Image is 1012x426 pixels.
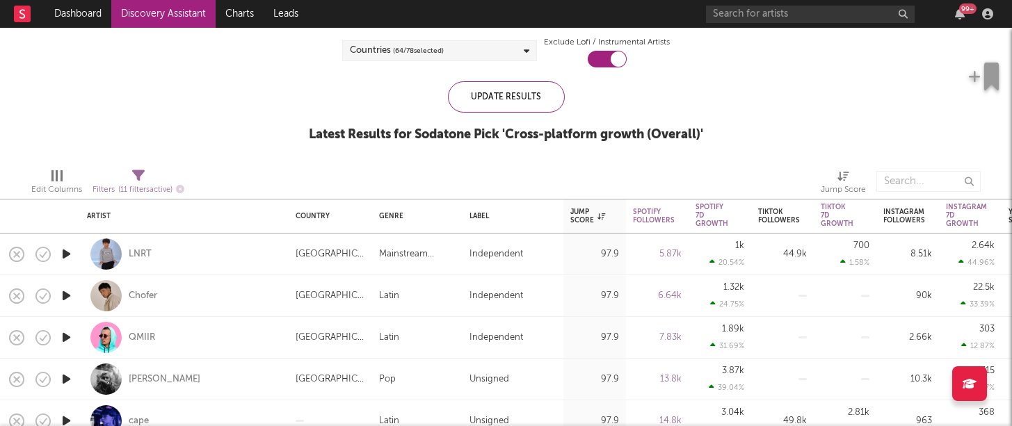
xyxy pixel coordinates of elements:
[840,258,869,267] div: 1.58 %
[853,241,869,250] div: 700
[633,371,682,388] div: 13.8k
[961,341,995,350] div: 12.87 %
[570,329,619,346] div: 97.9
[129,331,155,344] a: QMIIR
[883,288,932,304] div: 90k
[469,329,523,346] div: Independent
[709,258,744,267] div: 20.54 %
[393,42,444,59] span: ( 64 / 78 selected)
[469,212,549,220] div: Label
[821,203,853,228] div: Tiktok 7D Growth
[883,246,932,263] div: 8.51k
[309,126,703,143] div: Latest Results for Sodatone Pick ' Cross-platform growth (Overall) '
[87,212,275,220] div: Artist
[981,366,995,375] div: 315
[710,300,744,309] div: 24.75 %
[758,246,807,263] div: 44.9k
[570,371,619,388] div: 97.9
[129,248,152,261] a: LNRT
[296,371,365,388] div: [GEOGRAPHIC_DATA]
[469,288,523,304] div: Independent
[979,325,995,334] div: 303
[946,203,987,228] div: Instagram 7D Growth
[469,246,523,263] div: Independent
[723,283,744,292] div: 1.32k
[706,6,915,23] input: Search for artists
[633,246,682,263] div: 5.87k
[129,290,157,302] a: Chofer
[633,329,682,346] div: 7.83k
[379,288,399,304] div: Latin
[448,81,565,113] div: Update Results
[696,203,728,228] div: Spotify 7D Growth
[876,171,981,192] input: Search...
[848,408,869,417] div: 2.81k
[958,258,995,267] div: 44.96 %
[710,341,744,350] div: 31.69 %
[129,373,200,386] a: [PERSON_NAME]
[379,246,456,263] div: Mainstream Electronic
[821,181,866,198] div: Jump Score
[973,283,995,292] div: 22.5k
[379,329,399,346] div: Latin
[544,34,670,51] label: Exclude Lofi / Instrumental Artists
[979,408,995,417] div: 368
[959,3,977,14] div: 99 +
[722,325,744,334] div: 1.89k
[721,408,744,417] div: 3.04k
[296,212,358,220] div: Country
[570,208,605,224] div: Jump Score
[379,371,396,388] div: Pop
[955,8,965,19] button: 99+
[570,246,619,263] div: 97.9
[972,241,995,250] div: 2.64k
[296,246,365,263] div: [GEOGRAPHIC_DATA]
[883,208,925,224] div: Instagram Followers
[961,300,995,309] div: 33.39 %
[118,186,172,194] span: ( 11 filters active)
[758,208,800,224] div: Tiktok Followers
[570,288,619,304] div: 97.9
[350,42,444,59] div: Countries
[296,288,365,304] div: [GEOGRAPHIC_DATA]
[883,371,932,388] div: 10.3k
[296,329,365,346] div: [GEOGRAPHIC_DATA]
[93,164,184,204] div: Filters(11 filters active)
[633,288,682,304] div: 6.64k
[722,366,744,375] div: 3.87k
[821,164,866,204] div: Jump Score
[31,181,82,198] div: Edit Columns
[709,383,744,392] div: 39.04 %
[735,241,744,250] div: 1k
[469,371,509,388] div: Unsigned
[93,181,184,199] div: Filters
[633,208,675,224] div: Spotify Followers
[379,212,449,220] div: Genre
[31,164,82,204] div: Edit Columns
[883,329,932,346] div: 2.66k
